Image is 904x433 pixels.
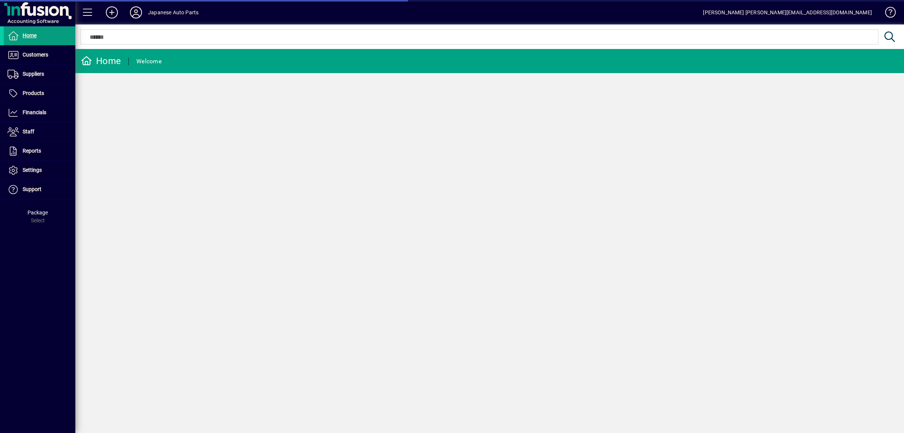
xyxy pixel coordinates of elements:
[4,84,75,103] a: Products
[880,2,895,26] a: Knowledge Base
[703,6,872,18] div: [PERSON_NAME] [PERSON_NAME][EMAIL_ADDRESS][DOMAIN_NAME]
[23,32,37,38] span: Home
[4,103,75,122] a: Financials
[4,180,75,199] a: Support
[23,109,46,115] span: Financials
[23,90,44,96] span: Products
[4,65,75,84] a: Suppliers
[23,167,42,173] span: Settings
[136,55,162,67] div: Welcome
[81,55,121,67] div: Home
[148,6,199,18] div: Japanese Auto Parts
[23,148,41,154] span: Reports
[4,46,75,64] a: Customers
[23,52,48,58] span: Customers
[23,186,41,192] span: Support
[27,210,48,216] span: Package
[4,161,75,180] a: Settings
[23,71,44,77] span: Suppliers
[23,129,34,135] span: Staff
[100,6,124,19] button: Add
[4,122,75,141] a: Staff
[124,6,148,19] button: Profile
[4,142,75,161] a: Reports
